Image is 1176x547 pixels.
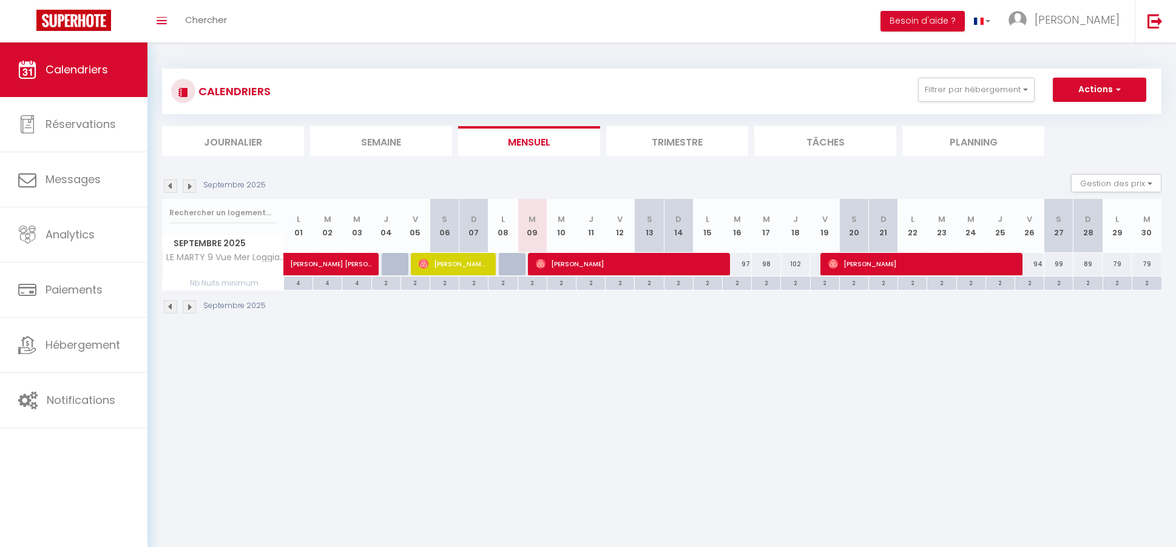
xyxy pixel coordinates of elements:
[635,199,664,253] th: 13
[938,213,945,225] abbr: M
[1132,199,1161,253] th: 30
[822,213,828,225] abbr: V
[163,235,283,252] span: Septembre 2025
[442,213,447,225] abbr: S
[518,199,547,253] th: 09
[1103,277,1132,288] div: 2
[400,199,430,253] th: 05
[967,213,975,225] abbr: M
[911,213,914,225] abbr: L
[1035,12,1120,27] span: [PERSON_NAME]
[284,199,313,253] th: 01
[898,199,927,253] th: 22
[898,277,927,288] div: 2
[880,213,887,225] abbr: D
[46,116,116,132] span: Réservations
[1015,253,1044,275] div: 94
[1056,213,1061,225] abbr: S
[419,252,487,275] span: [PERSON_NAME] Carpy
[706,213,709,225] abbr: L
[459,199,488,253] th: 07
[46,172,101,187] span: Messages
[752,277,780,288] div: 2
[342,277,371,288] div: 4
[675,213,681,225] abbr: D
[763,213,770,225] abbr: M
[310,126,452,156] li: Semaine
[869,277,897,288] div: 2
[1103,199,1132,253] th: 29
[693,199,722,253] th: 15
[284,253,313,276] a: [PERSON_NAME] [PERSON_NAME]
[488,277,517,288] div: 2
[723,199,752,253] th: 16
[664,199,693,253] th: 14
[47,392,115,408] span: Notifications
[781,277,809,288] div: 2
[576,277,605,288] div: 2
[413,213,418,225] abbr: V
[840,277,868,288] div: 2
[46,282,103,297] span: Paiements
[1132,253,1161,275] div: 79
[458,126,600,156] li: Mensuel
[752,199,781,253] th: 17
[723,277,751,288] div: 2
[353,213,360,225] abbr: M
[1015,199,1044,253] th: 26
[851,213,857,225] abbr: S
[501,213,505,225] abbr: L
[1009,11,1027,29] img: ...
[1073,277,1102,288] div: 2
[430,199,459,253] th: 06
[589,213,593,225] abbr: J
[1143,213,1151,225] abbr: M
[902,126,1044,156] li: Planning
[752,253,781,275] div: 98
[1015,277,1044,288] div: 2
[290,246,374,269] span: [PERSON_NAME] [PERSON_NAME]
[1071,174,1161,192] button: Gestion des prix
[203,300,266,312] p: Septembre 2025
[1027,213,1032,225] abbr: V
[606,277,634,288] div: 2
[957,277,985,288] div: 2
[781,199,810,253] th: 18
[1085,213,1091,225] abbr: D
[518,277,547,288] div: 2
[471,213,477,225] abbr: D
[46,227,95,242] span: Analytics
[754,126,896,156] li: Tâches
[734,213,741,225] abbr: M
[284,277,313,288] div: 4
[781,253,810,275] div: 102
[529,213,536,225] abbr: M
[430,277,459,288] div: 2
[558,213,565,225] abbr: M
[793,213,798,225] abbr: J
[998,213,1002,225] abbr: J
[297,213,300,225] abbr: L
[313,277,342,288] div: 4
[162,126,304,156] li: Journalier
[1103,253,1132,275] div: 79
[606,126,748,156] li: Trimestre
[880,11,965,32] button: Besoin d'aide ?
[313,199,342,253] th: 02
[869,199,898,253] th: 21
[203,180,266,191] p: Septembre 2025
[371,199,400,253] th: 04
[985,199,1015,253] th: 25
[811,277,839,288] div: 2
[647,213,652,225] abbr: S
[324,213,331,225] abbr: M
[547,277,576,288] div: 2
[169,202,277,224] input: Rechercher un logement...
[195,78,271,105] h3: CALENDRIERS
[1044,253,1073,275] div: 99
[46,62,108,77] span: Calendriers
[986,277,1015,288] div: 2
[185,13,227,26] span: Chercher
[1044,277,1073,288] div: 2
[1115,213,1119,225] abbr: L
